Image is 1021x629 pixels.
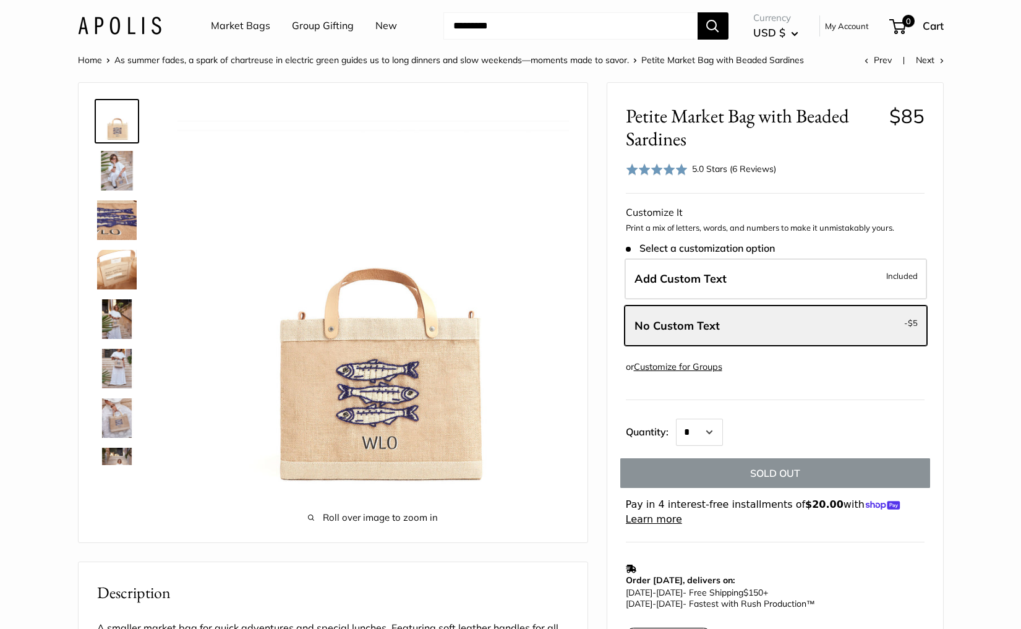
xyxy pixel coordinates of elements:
[626,575,735,586] strong: Order [DATE], delivers on:
[620,458,930,488] button: SOLD OUT
[891,16,944,36] a: 0 Cart
[97,101,137,141] img: Petite Market Bag with Beaded Sardines
[656,587,683,598] span: [DATE]
[889,104,925,128] span: $85
[114,54,629,66] a: As summer fades, a spark of chartreuse in electric green guides us to long dinners and slow weeke...
[97,200,137,240] img: Petite Market Bag with Beaded Sardines
[692,162,776,176] div: 5.0 Stars (6 Reviews)
[641,54,804,66] span: Petite Market Bag with Beaded Sardines
[97,349,137,388] img: Petite Market Bag with Beaded Sardines
[626,242,775,254] span: Select a customization option
[97,151,137,190] img: Petite Market Bag with Beaded Sardines
[626,160,777,178] div: 5.0 Stars (6 Reviews)
[634,319,720,333] span: No Custom Text
[95,445,139,490] a: Petite Market Bag with Beaded Sardines
[10,582,132,619] iframe: Sign Up via Text for Offers
[95,247,139,292] a: Petite Market Bag with Beaded Sardines
[916,54,944,66] a: Next
[626,105,880,150] span: Petite Market Bag with Beaded Sardines
[625,306,927,346] label: Leave Blank
[652,598,656,609] span: -
[753,26,785,39] span: USD $
[95,396,139,440] a: Petite Market Bag with Beaded Sardines
[634,361,722,372] a: Customize for Groups
[78,54,102,66] a: Home
[78,52,804,68] nav: Breadcrumb
[97,250,137,289] img: Petite Market Bag with Beaded Sardines
[626,598,652,609] span: [DATE]
[698,12,728,40] button: Search
[753,9,798,27] span: Currency
[95,198,139,242] a: Petite Market Bag with Beaded Sardines
[626,587,652,598] span: [DATE]
[375,17,397,35] a: New
[753,23,798,43] button: USD $
[626,587,918,609] p: - Free Shipping +
[634,272,727,286] span: Add Custom Text
[626,203,925,222] div: Customize It
[656,598,683,609] span: [DATE]
[97,581,569,605] h2: Description
[292,17,354,35] a: Group Gifting
[626,222,925,234] p: Print a mix of letters, words, and numbers to make it unmistakably yours.
[95,346,139,391] a: Petite Market Bag with Beaded Sardines
[177,509,569,526] span: Roll over image to zoom in
[626,359,722,375] div: or
[902,15,914,27] span: 0
[625,259,927,299] label: Add Custom Text
[886,268,918,283] span: Included
[97,398,137,438] img: Petite Market Bag with Beaded Sardines
[211,17,270,35] a: Market Bags
[626,598,815,609] span: - Fastest with Rush Production™
[95,148,139,193] a: Petite Market Bag with Beaded Sardines
[865,54,892,66] a: Prev
[923,19,944,32] span: Cart
[743,587,763,598] span: $150
[626,415,676,446] label: Quantity:
[95,297,139,341] a: Petite Market Bag with Beaded Sardines
[95,99,139,143] a: Petite Market Bag with Beaded Sardines
[443,12,698,40] input: Search...
[97,299,137,339] img: Petite Market Bag with Beaded Sardines
[825,19,869,33] a: My Account
[177,101,569,493] img: Petite Market Bag with Beaded Sardines
[908,318,918,328] span: $5
[97,448,137,487] img: Petite Market Bag with Beaded Sardines
[904,315,918,330] span: -
[78,17,161,35] img: Apolis
[652,587,656,598] span: -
